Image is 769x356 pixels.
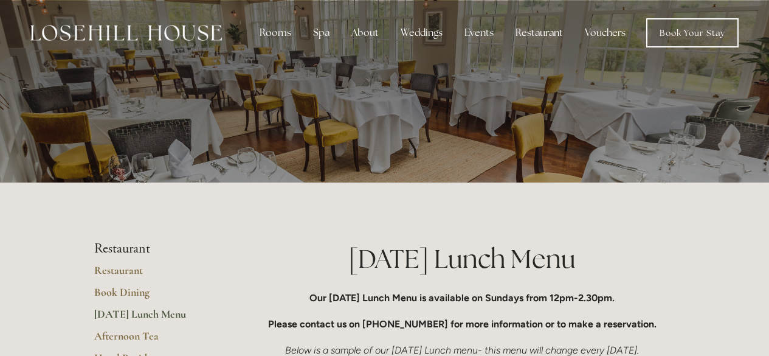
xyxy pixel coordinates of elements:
[30,25,222,41] img: Losehill House
[575,21,635,45] a: Vouchers
[94,307,210,329] a: [DATE] Lunch Menu
[94,241,210,257] li: Restaurant
[506,21,573,45] div: Restaurant
[455,21,503,45] div: Events
[309,292,615,304] strong: Our [DATE] Lunch Menu is available on Sundays from 12pm-2.30pm.
[268,318,657,330] strong: Please contact us on [PHONE_NUMBER] for more information or to make a reservation.
[391,21,452,45] div: Weddings
[94,264,210,285] a: Restaurant
[250,21,301,45] div: Rooms
[285,344,639,356] em: Below is a sample of our [DATE] Lunch menu- this menu will change every [DATE].
[94,285,210,307] a: Book Dining
[342,21,388,45] div: About
[249,241,675,277] h1: [DATE] Lunch Menu
[94,329,210,351] a: Afternoon Tea
[303,21,339,45] div: Spa
[646,18,739,47] a: Book Your Stay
